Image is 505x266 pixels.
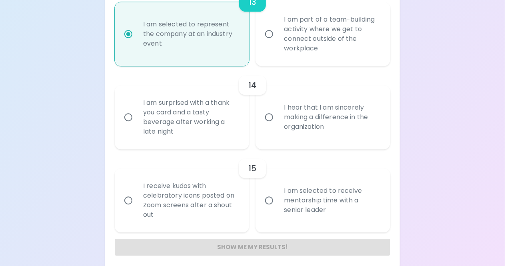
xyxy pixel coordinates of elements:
[277,176,385,224] div: I am selected to receive mentorship time with a senior leader
[115,66,390,149] div: choice-group-check
[277,93,385,141] div: I hear that I am sincerely making a difference in the organization
[248,79,256,92] h6: 14
[137,10,245,58] div: I am selected to represent the company at an industry event
[248,162,256,175] h6: 15
[277,5,385,63] div: I am part of a team-building activity where we get to connect outside of the workplace
[137,172,245,229] div: I receive kudos with celebratory icons posted on Zoom screens after a shout out
[115,149,390,232] div: choice-group-check
[137,88,245,146] div: I am surprised with a thank you card and a tasty beverage after working a late night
